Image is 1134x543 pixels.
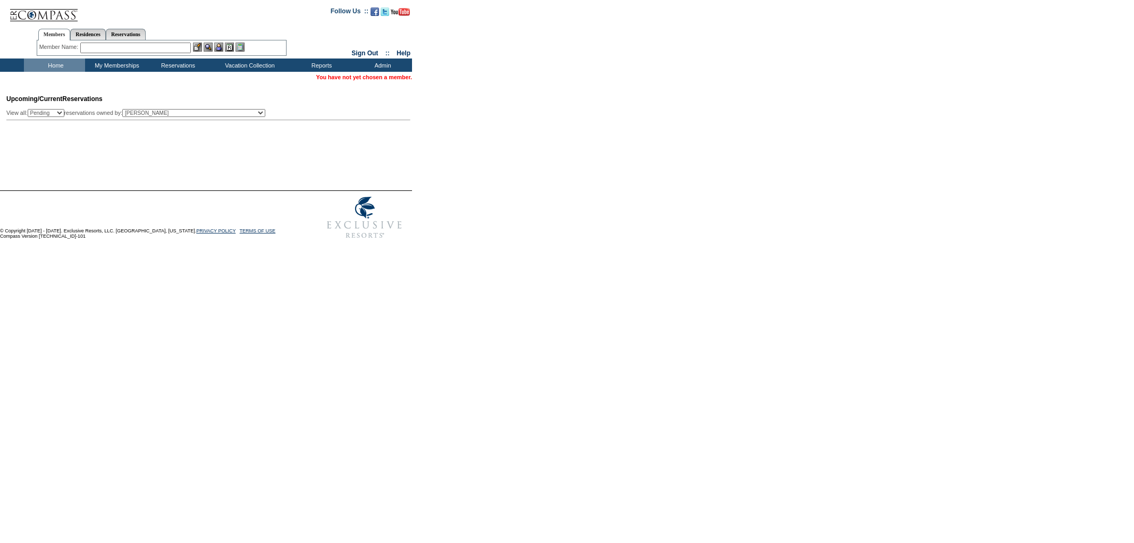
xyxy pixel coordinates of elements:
td: Follow Us :: [331,6,368,19]
img: b_edit.gif [193,43,202,52]
div: Member Name: [39,43,80,52]
a: Follow us on Twitter [381,11,389,17]
a: Subscribe to our YouTube Channel [391,11,410,17]
img: b_calculator.gif [236,43,245,52]
span: :: [385,49,390,57]
a: Become our fan on Facebook [371,11,379,17]
a: Help [397,49,410,57]
img: Impersonate [214,43,223,52]
a: Reservations [106,29,146,40]
img: Become our fan on Facebook [371,7,379,16]
img: Reservations [225,43,234,52]
img: Subscribe to our YouTube Channel [391,8,410,16]
a: Sign Out [351,49,378,57]
a: Members [38,29,71,40]
img: Follow us on Twitter [381,7,389,16]
img: View [204,43,213,52]
a: Residences [70,29,106,40]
